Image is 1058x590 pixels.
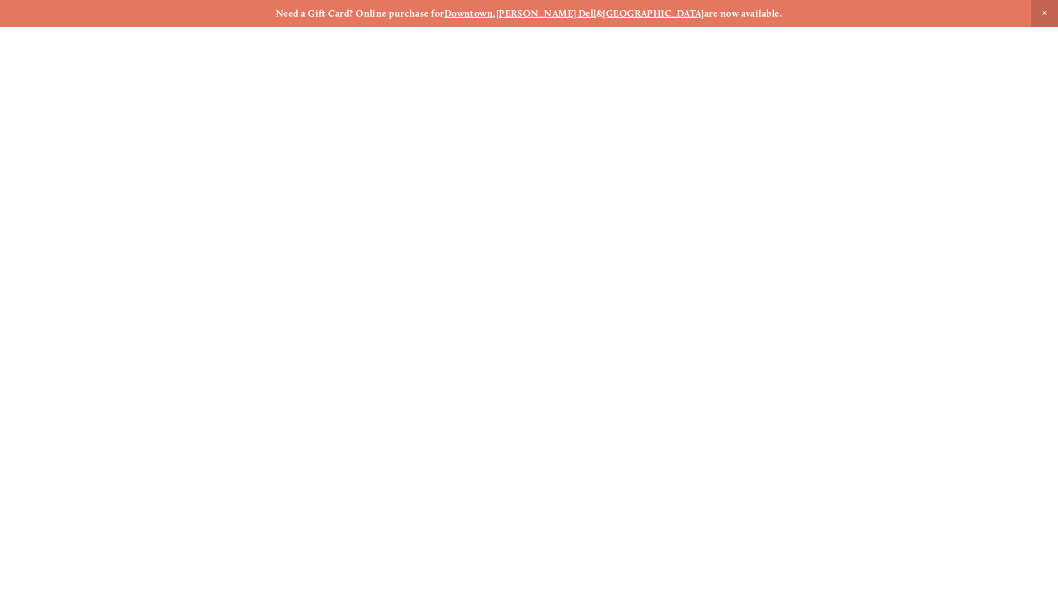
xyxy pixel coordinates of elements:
strong: Need a Gift Card? Online purchase for [276,8,444,19]
a: [GEOGRAPHIC_DATA] [603,8,704,19]
strong: , [493,8,495,19]
a: [PERSON_NAME] Dell [496,8,596,19]
strong: are now available. [704,8,782,19]
a: Downtown [444,8,494,19]
strong: & [596,8,603,19]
